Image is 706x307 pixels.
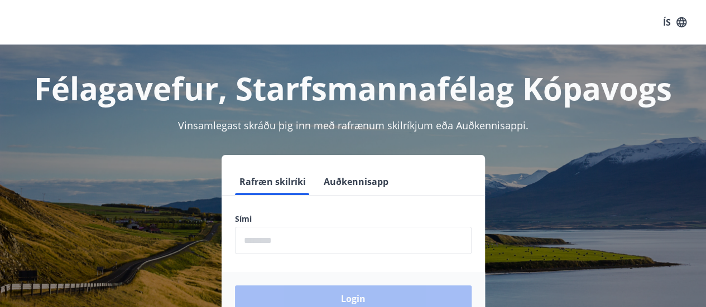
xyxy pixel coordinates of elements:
button: ÍS [657,12,693,32]
button: Rafræn skilríki [235,168,310,195]
button: Auðkennisapp [319,168,393,195]
span: Vinsamlegast skráðu þig inn með rafrænum skilríkjum eða Auðkennisappi. [178,119,529,132]
h1: Félagavefur, Starfsmannafélag Kópavogs [13,67,693,109]
label: Sími [235,213,472,225]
